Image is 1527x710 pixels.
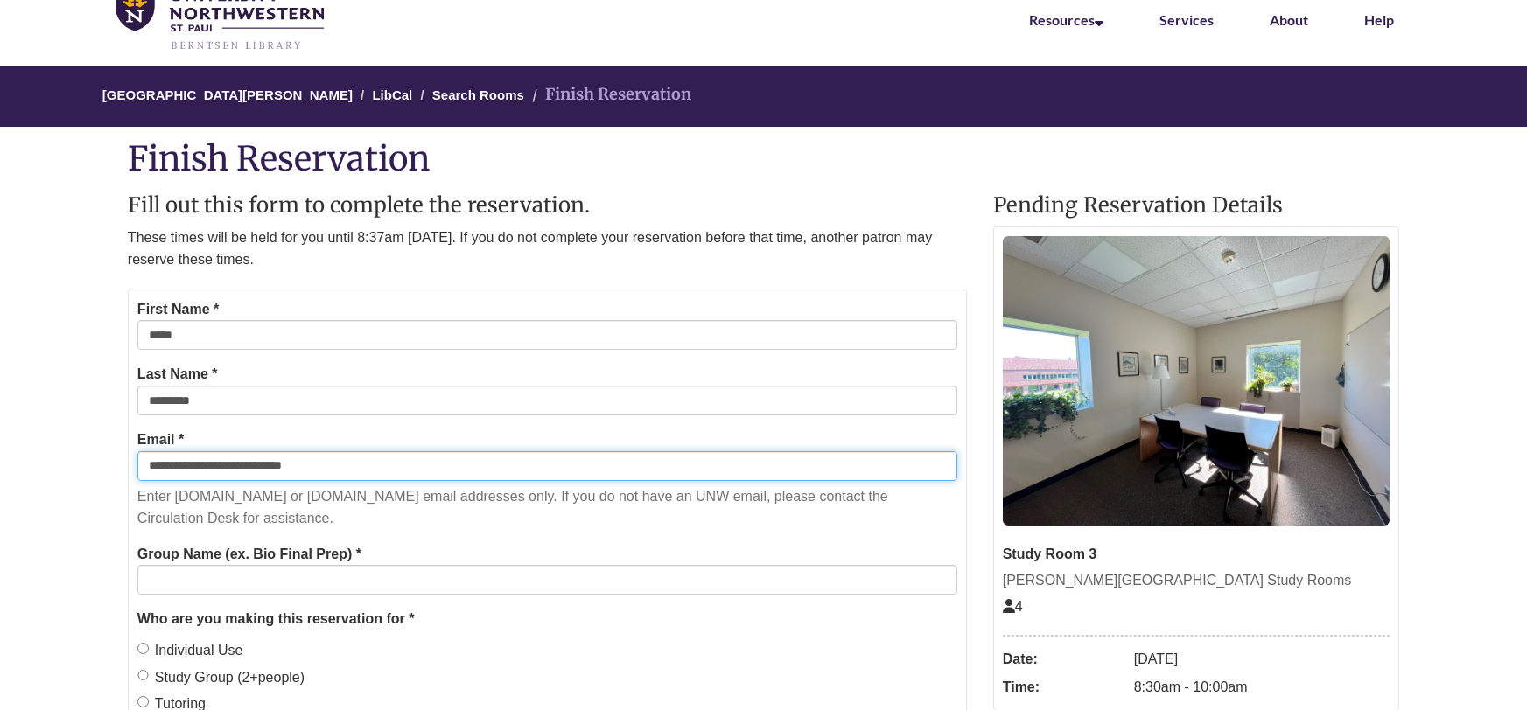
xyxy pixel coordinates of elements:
[993,194,1399,217] h2: Pending Reservation Details
[128,226,967,271] p: These times will be held for you until 8:37am [DATE]. If you do not complete your reservation bef...
[128,194,967,217] h2: Fill out this form to complete the reservation.
[137,670,149,681] input: Study Group (2+people)
[137,363,218,386] label: Last Name *
[1003,599,1023,614] span: The capacity of this space
[137,608,957,630] legend: Who are you making this reservation for *
[1270,11,1308,28] a: About
[1134,645,1390,673] dd: [DATE]
[137,696,149,707] input: Tutoring
[137,428,184,451] label: Email *
[1003,645,1125,673] dt: Date:
[1159,11,1214,28] a: Services
[1364,11,1394,28] a: Help
[372,87,412,102] a: LibCal
[1029,11,1103,28] a: Resources
[102,87,353,102] a: [GEOGRAPHIC_DATA][PERSON_NAME]
[432,87,524,102] a: Search Rooms
[1134,673,1390,701] dd: 8:30am - 10:00am
[1003,569,1390,592] div: [PERSON_NAME][GEOGRAPHIC_DATA] Study Rooms
[1003,543,1390,566] div: Study Room 3
[528,82,691,108] li: Finish Reservation
[137,643,149,654] input: Individual Use
[128,140,1399,177] h1: Finish Reservation
[137,298,219,321] label: First Name *
[137,666,305,689] label: Study Group (2+people)
[137,639,243,662] label: Individual Use
[1003,673,1125,701] dt: Time:
[137,485,957,530] p: Enter [DOMAIN_NAME] or [DOMAIN_NAME] email addresses only. If you do not have an UNW email, pleas...
[128,66,1399,127] nav: Breadcrumb
[137,543,361,566] label: Group Name (ex. Bio Final Prep) *
[1003,236,1390,526] img: Study Room 3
